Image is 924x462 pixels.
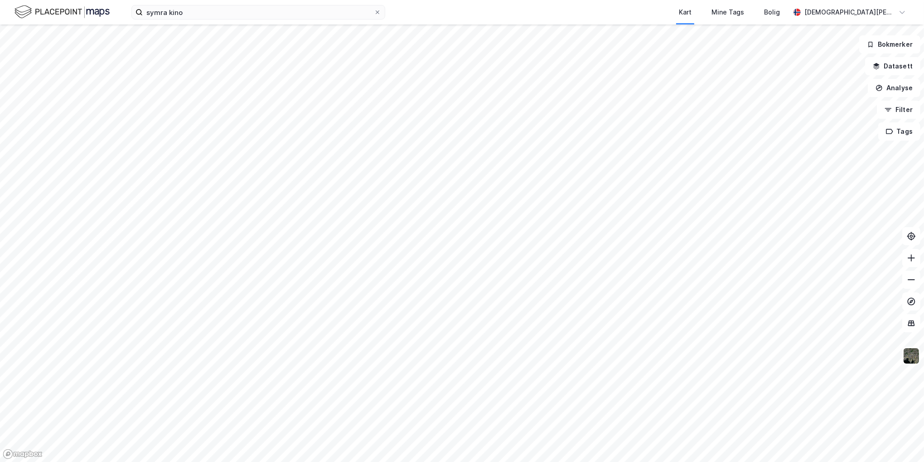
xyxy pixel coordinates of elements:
div: Bolig [764,7,780,18]
img: 9k= [903,347,920,365]
button: Filter [877,101,920,119]
button: Analyse [868,79,920,97]
img: logo.f888ab2527a4732fd821a326f86c7f29.svg [15,4,110,20]
div: Mine Tags [711,7,744,18]
input: Søk på adresse, matrikkel, gårdeiere, leietakere eller personer [143,5,374,19]
iframe: Chat Widget [879,418,924,462]
button: Datasett [865,57,920,75]
div: [DEMOGRAPHIC_DATA][PERSON_NAME] [804,7,895,18]
button: Bokmerker [859,35,920,53]
button: Tags [878,122,920,141]
div: Kart [679,7,692,18]
a: Mapbox homepage [3,449,43,459]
